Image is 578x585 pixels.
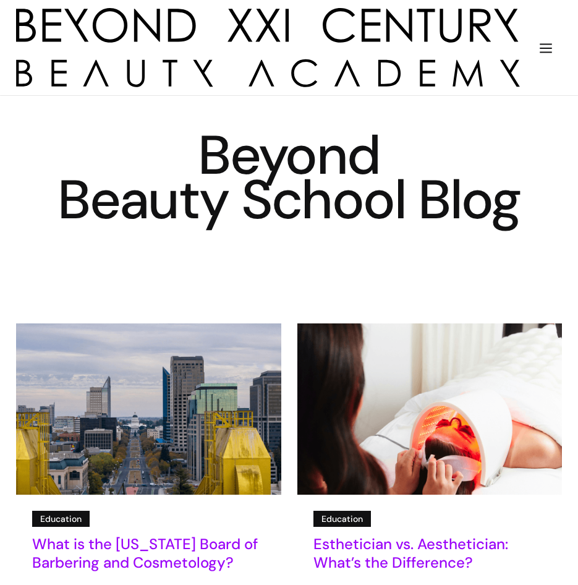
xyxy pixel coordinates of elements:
[16,323,281,495] img: Sacramento city skyline with state capital building
[313,535,546,580] a: Esthetician vs. Aesthetician: What’s the Difference?
[530,31,562,64] div: menu
[313,535,546,572] h5: Esthetician vs. Aesthetician: What’s the Difference?
[16,133,562,222] h1: Beyond Beauty School Blog
[321,512,363,526] div: Education
[313,511,371,527] a: Education
[16,8,520,87] img: beyond 21st century beauty academy logo
[16,8,520,87] a: home
[32,535,265,580] a: What is the [US_STATE] Board of Barbering and Cosmetology?
[297,323,563,495] img: esthetician red light therapy
[32,511,90,527] a: Education
[32,535,265,572] h5: What is the [US_STATE] Board of Barbering and Cosmetology?
[40,512,82,526] div: Education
